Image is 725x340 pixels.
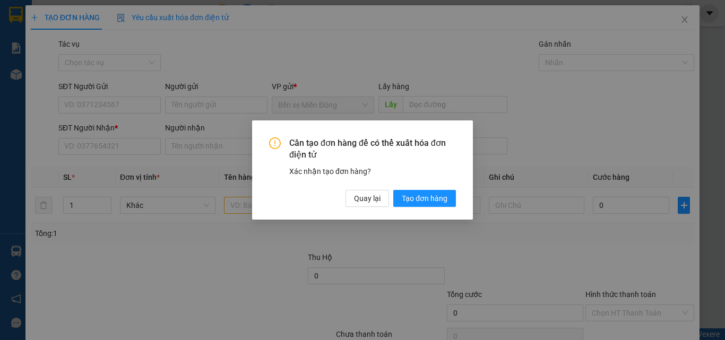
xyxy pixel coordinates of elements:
[289,137,456,161] span: Cần tạo đơn hàng để có thể xuất hóa đơn điện tử
[393,190,456,207] button: Tạo đơn hàng
[269,137,281,149] span: exclamation-circle
[354,193,381,204] span: Quay lại
[346,190,389,207] button: Quay lại
[402,193,447,204] span: Tạo đơn hàng
[289,165,456,177] div: Xác nhận tạo đơn hàng?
